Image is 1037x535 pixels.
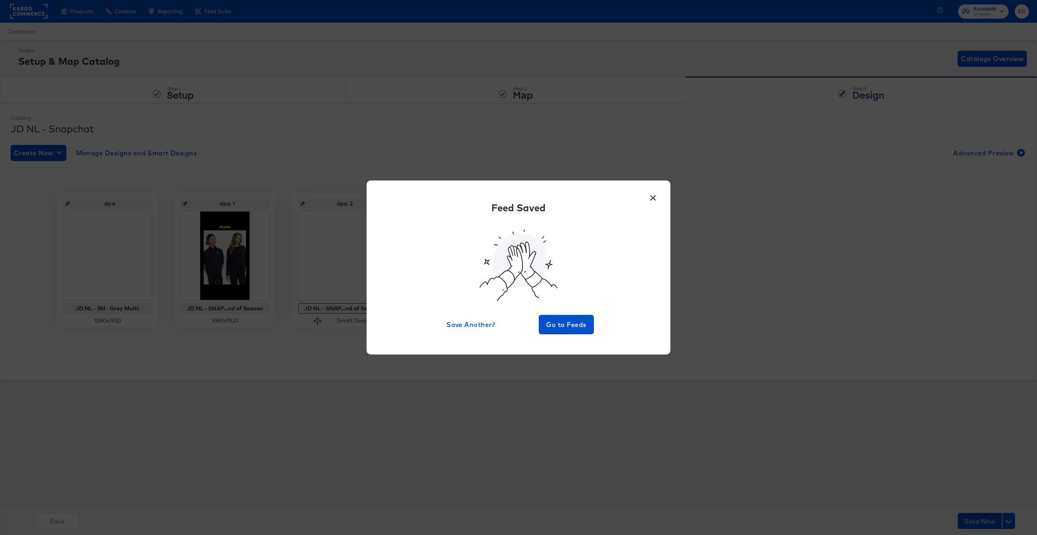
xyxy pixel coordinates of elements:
button: Save Another? [443,315,498,334]
button: × [646,189,660,203]
div: Feed Saved [491,201,546,214]
span: Save Another? [446,319,495,330]
button: Go to Feeds [539,315,594,334]
span: Go to Feeds [542,319,591,330]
